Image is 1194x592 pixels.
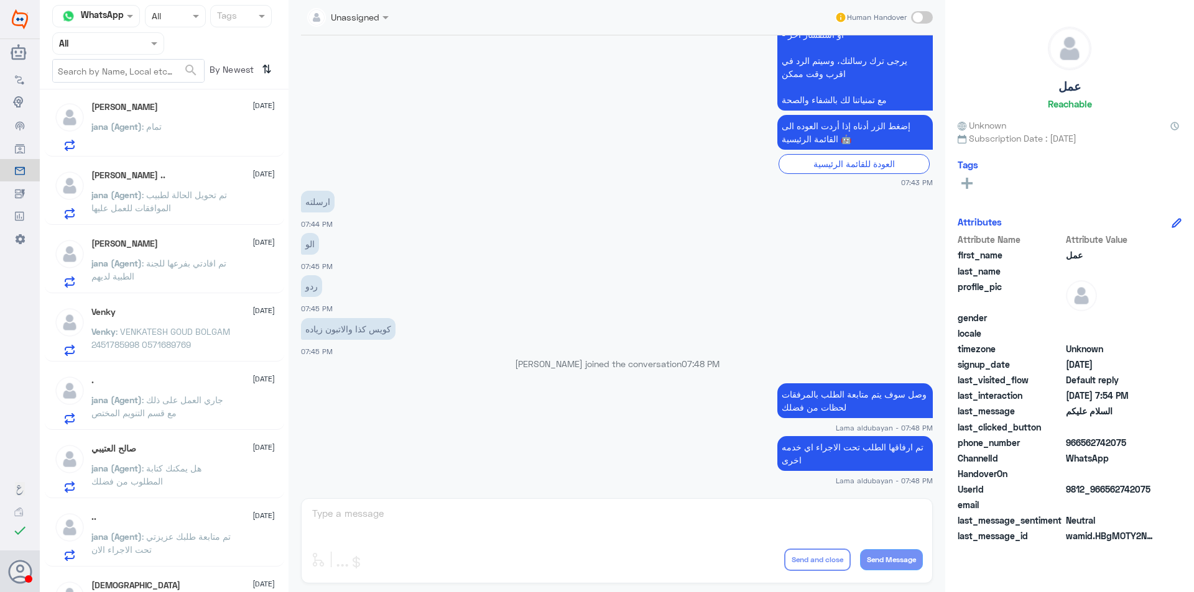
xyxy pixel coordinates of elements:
span: null [1066,327,1156,340]
img: defaultAdmin.png [54,170,85,201]
span: HandoverOn [958,467,1063,480]
p: 18/9/2025, 7:45 PM [301,318,396,340]
img: defaultAdmin.png [1048,27,1091,70]
button: Send and close [784,549,851,571]
span: null [1066,421,1156,434]
span: [DATE] [252,510,275,521]
span: wamid.HBgMOTY2NTYyNzQyMDc1FQIAEhggQTU4RTc3MjQzQzkzRkNBM0JBRTgyOURGRTQ2OEVFMDYA [1066,529,1156,542]
span: 2 [1066,452,1156,465]
img: whatsapp.png [59,7,78,25]
span: phone_number [958,436,1063,449]
span: UserId [958,483,1063,496]
p: 18/9/2025, 7:45 PM [301,275,322,297]
h5: صالح العتيبي [91,444,136,454]
span: 07:45 PM [301,262,333,270]
span: : VENKATESH GOUD BOLGAM 2451785998 0571689769 [91,326,230,350]
span: jana (Agent) [91,394,142,405]
span: last_interaction [958,389,1063,402]
div: العودة للقائمة الرئيسية [779,154,930,173]
span: 2025-09-18T16:54:16.302Z [1066,358,1156,371]
h5: . [91,375,94,386]
span: : تم متابعة طلبك عزيزتي تحت الاجراء الان [91,531,231,555]
span: Lama aldubayan - 07:48 PM [836,422,933,433]
span: Unknown [1066,342,1156,355]
span: email [958,498,1063,511]
h5: Venky [91,307,116,317]
span: jana (Agent) [91,258,142,268]
span: profile_pic [958,280,1063,309]
span: 07:45 PM [301,304,333,312]
span: first_name [958,248,1063,262]
span: last_message_sentiment [958,514,1063,527]
span: search [183,63,198,78]
h5: .. [91,512,96,522]
span: null [1066,498,1156,511]
span: 2025-09-18T16:54:16.287Z [1066,389,1156,402]
img: defaultAdmin.png [54,239,85,270]
span: 07:44 PM [301,220,333,228]
span: last_visited_flow [958,373,1063,386]
img: defaultAdmin.png [54,102,85,133]
span: Venky [91,326,116,337]
span: 9812_966562742075 [1066,483,1156,496]
h6: Reachable [1048,98,1092,109]
span: السلام عليكم [1066,404,1156,417]
span: [DATE] [252,373,275,385]
button: search [183,60,198,81]
span: null [1066,311,1156,324]
span: Human Handover [847,12,907,23]
span: By Newest [205,59,257,84]
span: ChannelId [958,452,1063,465]
p: 18/9/2025, 7:48 PM [777,383,933,418]
img: defaultAdmin.png [54,375,85,406]
img: Widebot Logo [12,9,28,29]
span: jana (Agent) [91,189,142,200]
img: defaultAdmin.png [54,307,85,338]
span: last_clicked_button [958,421,1063,434]
span: [DATE] [252,305,275,316]
span: jana (Agent) [91,121,142,132]
h6: Attributes [958,216,1002,227]
span: Subscription Date : [DATE] [958,132,1182,145]
img: defaultAdmin.png [54,444,85,475]
span: : تم افادتي بفرعها للجنة الطبية لديهم [91,258,226,281]
span: Attribute Value [1066,233,1156,246]
span: last_message_id [958,529,1063,542]
h5: Mohammed [91,580,180,591]
i: check [12,523,27,538]
span: 966562742075 [1066,436,1156,449]
span: [DATE] [252,442,275,453]
h6: Tags [958,159,978,170]
button: Avatar [8,560,32,583]
span: [DATE] [252,578,275,590]
i: ⇅ [262,59,272,80]
h5: Abo Shabik [91,239,158,249]
img: defaultAdmin.png [1066,280,1097,311]
span: signup_date [958,358,1063,371]
p: 18/9/2025, 7:43 PM [777,115,933,150]
span: gender [958,311,1063,324]
h5: Mohammad Alshehri [91,102,158,112]
span: : هل يمكنك كتابة المطلوب من فضلك [91,463,201,486]
span: : تم تحويل الحالة لطبيب الموافقات للعمل عليها [91,189,227,213]
span: jana (Agent) [91,531,142,542]
span: locale [958,327,1063,340]
span: : جاري العمل على ذلك مع قسم التنويم المختص [91,394,223,418]
h5: عمل [1058,80,1081,94]
input: Search by Name, Local etc… [53,60,204,82]
p: 18/9/2025, 7:44 PM [301,191,335,212]
p: 18/9/2025, 7:48 PM [777,436,933,471]
div: Tags [215,9,237,25]
span: 07:45 PM [301,347,333,355]
span: last_name [958,265,1063,278]
span: Attribute Name [958,233,1063,246]
button: Send Message [860,549,923,570]
span: timezone [958,342,1063,355]
span: 07:48 PM [682,358,720,369]
h5: إبراهيم .. [91,170,165,181]
span: null [1066,467,1156,480]
span: عمل [1066,248,1156,262]
p: [PERSON_NAME] joined the conversation [301,357,933,370]
span: [DATE] [252,237,275,248]
span: last_message [958,404,1063,417]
